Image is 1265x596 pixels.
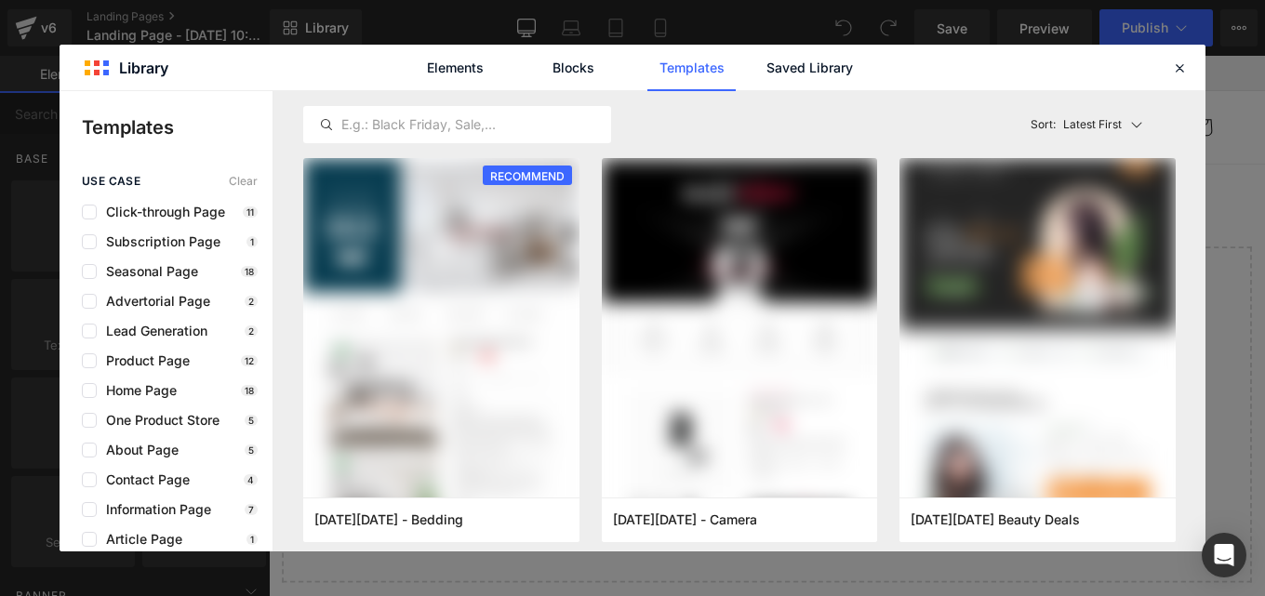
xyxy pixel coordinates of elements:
[229,175,258,188] span: Clear
[899,158,1176,529] img: bb39deda-7990-40f7-8e83-51ac06fbe917.png
[241,266,258,277] p: 18
[1023,106,1177,143] button: Latest FirstSort:Latest First
[245,325,258,337] p: 2
[529,45,618,91] a: Blocks
[365,72,444,90] span: Catalogue
[97,472,190,487] span: Contact Page
[97,413,220,428] span: One Product Store
[353,60,456,102] a: Catalogue
[469,72,530,90] span: Contact
[1063,116,1122,133] p: Latest First
[911,511,1080,528] span: Black Friday Beauty Deals
[246,534,258,545] p: 1
[613,511,757,528] span: Black Friday - Camera
[82,113,273,141] p: Templates
[244,474,258,485] p: 4
[97,502,211,517] span: Information Page
[97,294,210,309] span: Advertorial Page
[245,504,258,515] p: 7
[245,415,258,426] p: 5
[243,206,258,218] p: 11
[97,443,179,457] span: About Page
[44,61,251,101] a: Divine Wall Art
[989,59,1033,103] summary: Search
[1202,533,1246,577] div: Open Intercom Messenger
[284,72,340,90] span: Accueil
[272,60,353,102] a: Accueil
[97,324,207,338] span: Lead Generation
[647,45,736,91] a: Templates
[314,511,463,528] span: Cyber Monday - Bedding
[479,486,646,523] a: Explore Template
[97,264,198,279] span: Seasonal Page
[411,45,499,91] a: Elements
[456,60,541,102] a: Contact
[45,538,1081,551] p: or Drag & Drop elements from left sidebar
[97,205,225,219] span: Click-through Page
[97,353,190,368] span: Product Page
[245,296,258,307] p: 2
[97,234,220,249] span: Subscription Page
[402,10,724,27] span: [DATE] -30% OFF YOUR FIRST 100 ORDERS
[241,355,258,366] p: 12
[246,236,258,247] p: 1
[45,259,1081,282] p: Start building your page
[1031,118,1056,131] span: Sort:
[51,65,244,96] span: Divine Wall Art
[483,166,572,187] span: RECOMMEND
[241,385,258,396] p: 18
[245,444,258,456] p: 5
[97,383,177,398] span: Home Page
[766,45,854,91] a: Saved Library
[82,175,140,188] span: use case
[304,113,610,136] input: E.g.: Black Friday, Sale,...
[97,532,182,547] span: Article Page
